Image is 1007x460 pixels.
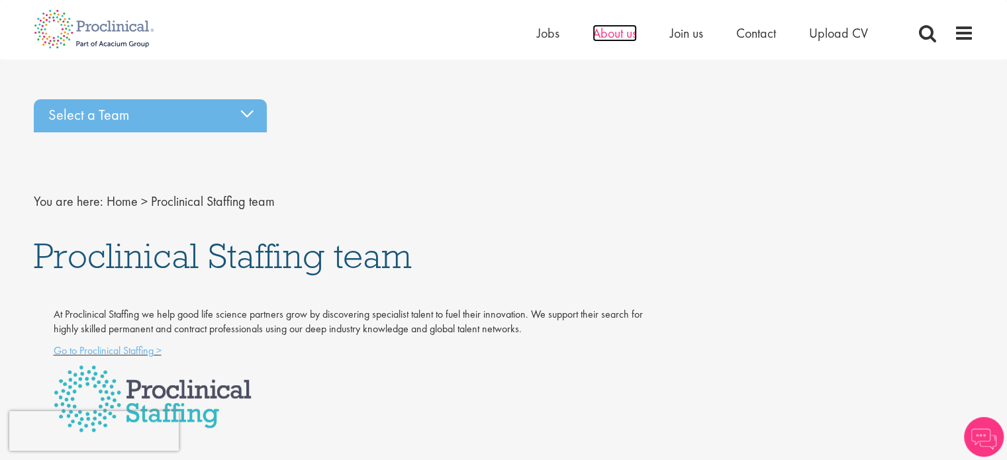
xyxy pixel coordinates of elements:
[54,307,647,338] p: At Proclinical Staffing we help good life science partners grow by discovering specialist talent ...
[809,24,868,42] a: Upload CV
[736,24,776,42] a: Contact
[151,193,275,210] span: Proclinical Staffing team
[537,24,559,42] a: Jobs
[593,24,637,42] a: About us
[54,365,252,432] img: Proclinical Staffing
[9,411,179,451] iframe: reCAPTCHA
[964,417,1004,457] img: Chatbot
[670,24,703,42] a: Join us
[34,193,103,210] span: You are here:
[34,99,267,132] div: Select a Team
[107,193,138,210] a: breadcrumb link
[54,344,162,357] a: Go to Proclinical Staffing >
[141,193,148,210] span: >
[34,233,412,278] span: Proclinical Staffing team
